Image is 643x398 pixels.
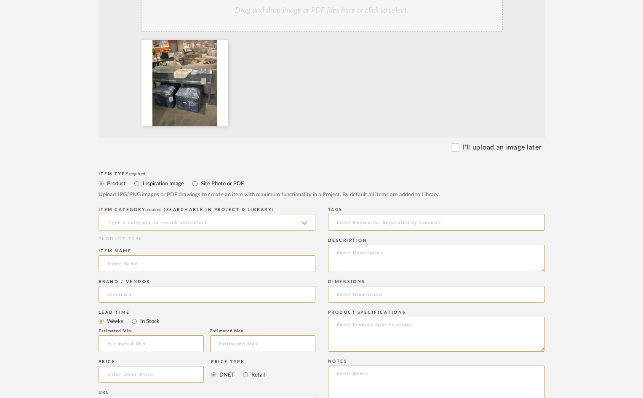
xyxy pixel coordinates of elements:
div: PRODUCT TYPE [99,236,315,242]
input: Enter Keywords, Separated by Commas [328,214,545,231]
input: Enter Dimensions [328,286,545,303]
mat-radio-group: Select price type [211,366,265,383]
input: Enter DNET Price [99,366,204,383]
div: Tags [328,207,545,212]
label: I'll upload an image later [463,142,542,152]
label: In Stock [139,317,160,326]
div: Item name [99,248,315,254]
div: Product Specifications [328,310,545,315]
div: Item Type [99,171,545,176]
mat-radio-group: Select item type [99,316,315,326]
div: Brand / Vendor [99,279,315,284]
div: Description [328,238,545,243]
div: Dimensions [328,279,545,284]
label: Site Photo or PDF [200,179,244,188]
span: (Searchable in Project & Library) [164,208,274,212]
div: Price Type [211,359,265,364]
div: Notes [328,359,545,364]
span: required [129,172,145,176]
div: Upload JPG/PNG images or PDF drawings to create an item with maximum functionality in a Project. ... [99,191,545,199]
div: Estimated Max [210,329,315,334]
input: Type a category to search and select [99,214,315,231]
div: ITEM CATEGORY [99,207,315,212]
label: Product [106,179,126,188]
mat-radio-group: Select item type [99,178,545,189]
label: DNET [219,370,235,379]
label: Retail [251,370,265,379]
input: Enter Name [99,255,315,272]
span: required [145,208,162,212]
label: Inspiration Image [142,179,184,188]
input: Estimated Max [210,335,315,352]
div: Lead Time [99,310,315,315]
div: Price [99,359,204,364]
div: Estimated Min [99,329,204,334]
div: URL [99,390,315,395]
label: Weeks [106,317,123,326]
input: Estimated Min [99,335,204,352]
input: Unknown [99,286,315,303]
